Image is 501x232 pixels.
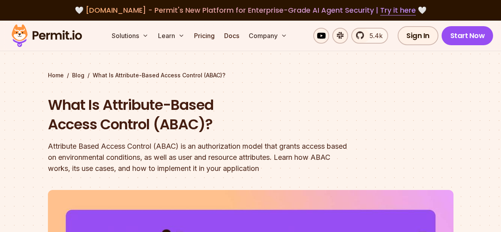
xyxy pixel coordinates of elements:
[109,28,152,44] button: Solutions
[351,28,388,44] a: 5.4k
[48,141,352,174] div: Attribute Based Access Control (ABAC) is an authorization model that grants access based on envir...
[191,28,218,44] a: Pricing
[221,28,242,44] a: Docs
[19,5,482,16] div: 🤍 🤍
[48,71,453,79] div: / /
[72,71,84,79] a: Blog
[442,26,493,45] a: Start Now
[365,31,383,40] span: 5.4k
[48,95,352,134] h1: What Is Attribute-Based Access Control (ABAC)?
[398,26,438,45] a: Sign In
[48,71,64,79] a: Home
[8,22,86,49] img: Permit logo
[246,28,290,44] button: Company
[86,5,416,15] span: [DOMAIN_NAME] - Permit's New Platform for Enterprise-Grade AI Agent Security |
[380,5,416,15] a: Try it here
[155,28,188,44] button: Learn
